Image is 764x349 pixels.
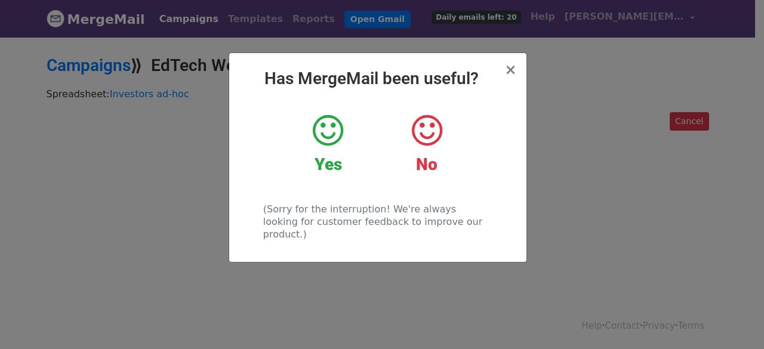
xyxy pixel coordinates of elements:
strong: Yes [315,155,342,174]
a: No [386,113,467,175]
strong: No [416,155,438,174]
span: × [504,61,516,78]
a: Yes [288,113,368,175]
p: (Sorry for the interruption! We're always looking for customer feedback to improve our product.) [263,203,492,240]
h2: Has MergeMail been useful? [239,69,517,89]
button: Close [504,63,516,77]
